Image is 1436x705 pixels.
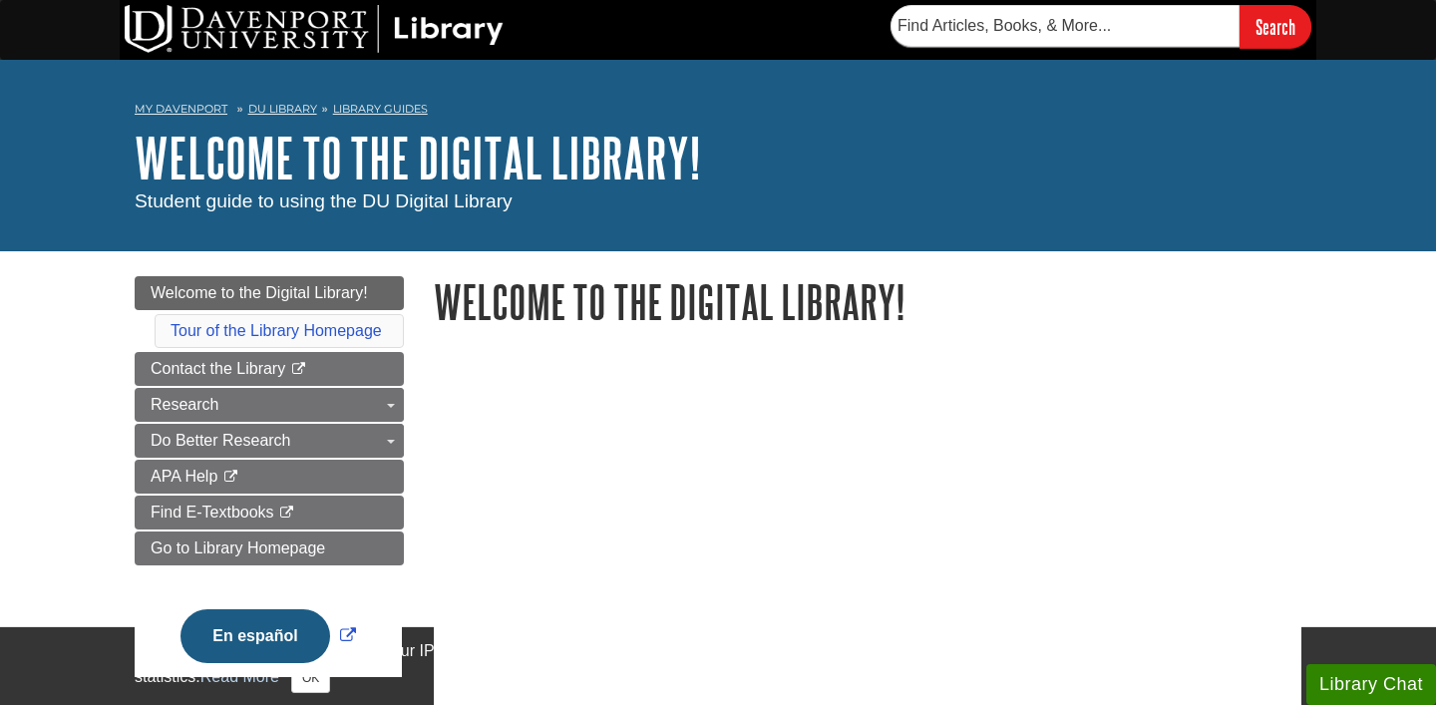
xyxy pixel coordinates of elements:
i: This link opens in a new window [290,363,307,376]
i: This link opens in a new window [222,471,239,484]
span: Research [151,396,218,413]
nav: breadcrumb [135,96,1301,128]
a: Contact the Library [135,352,404,386]
span: Contact the Library [151,360,285,377]
span: Find E-Textbooks [151,504,274,521]
a: Tour of the Library Homepage [171,322,382,339]
form: Searches DU Library's articles, books, and more [891,5,1311,48]
a: My Davenport [135,101,227,118]
input: Search [1240,5,1311,48]
a: Welcome to the Digital Library! [135,276,404,310]
span: Student guide to using the DU Digital Library [135,190,513,211]
a: Go to Library Homepage [135,531,404,565]
a: Research [135,388,404,422]
input: Find Articles, Books, & More... [891,5,1240,47]
div: Guide Page Menu [135,276,404,697]
a: APA Help [135,460,404,494]
a: Link opens in new window [176,627,360,644]
span: Go to Library Homepage [151,539,325,556]
button: Library Chat [1306,664,1436,705]
button: En español [180,609,329,663]
span: Do Better Research [151,432,291,449]
a: DU Library [248,102,317,116]
a: Find E-Textbooks [135,496,404,529]
i: This link opens in a new window [278,507,295,520]
a: Do Better Research [135,424,404,458]
img: DU Library [125,5,504,53]
a: Library Guides [333,102,428,116]
a: Welcome to the Digital Library! [135,127,701,188]
h1: Welcome to the Digital Library! [434,276,1301,327]
span: APA Help [151,468,217,485]
span: Welcome to the Digital Library! [151,284,368,301]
